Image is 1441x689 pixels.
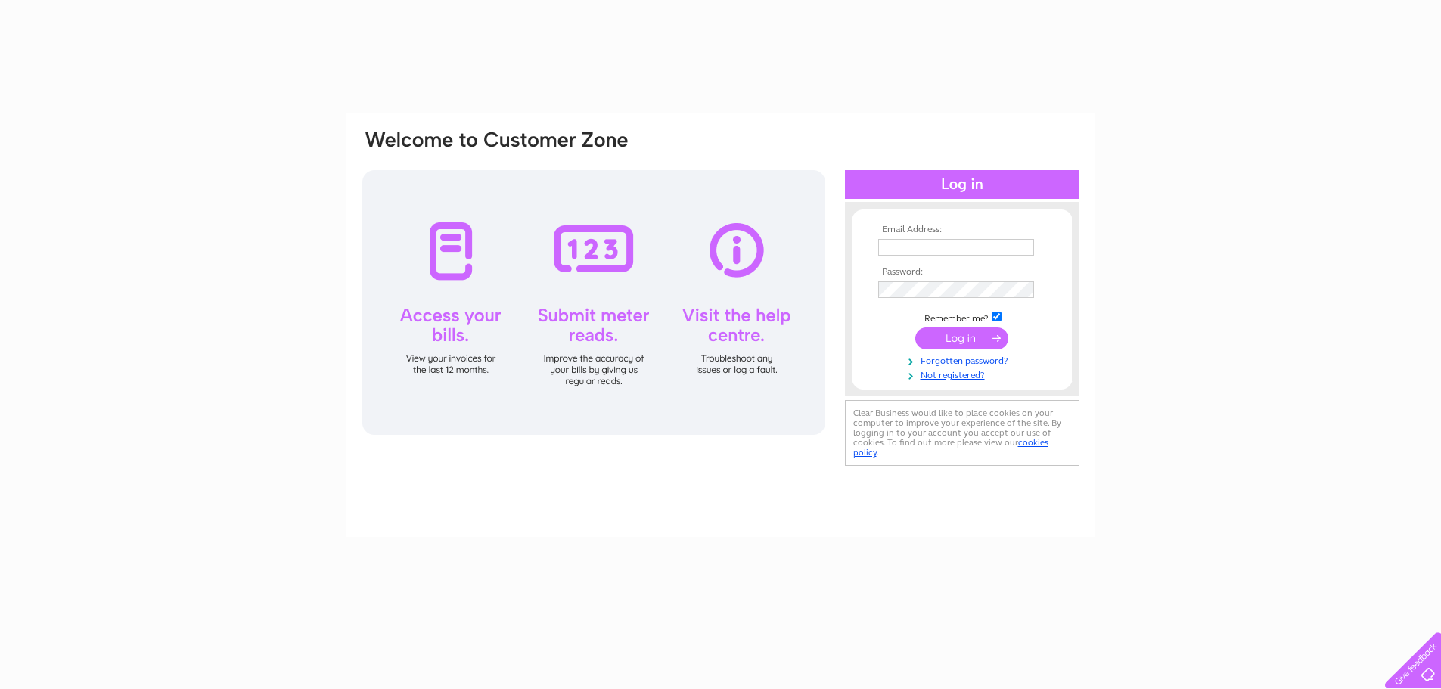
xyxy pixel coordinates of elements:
div: Clear Business would like to place cookies on your computer to improve your experience of the sit... [845,400,1079,466]
input: Submit [915,327,1008,349]
th: Email Address: [874,225,1050,235]
a: cookies policy [853,437,1048,458]
th: Password: [874,267,1050,278]
a: Not registered? [878,367,1050,381]
a: Forgotten password? [878,352,1050,367]
td: Remember me? [874,309,1050,324]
